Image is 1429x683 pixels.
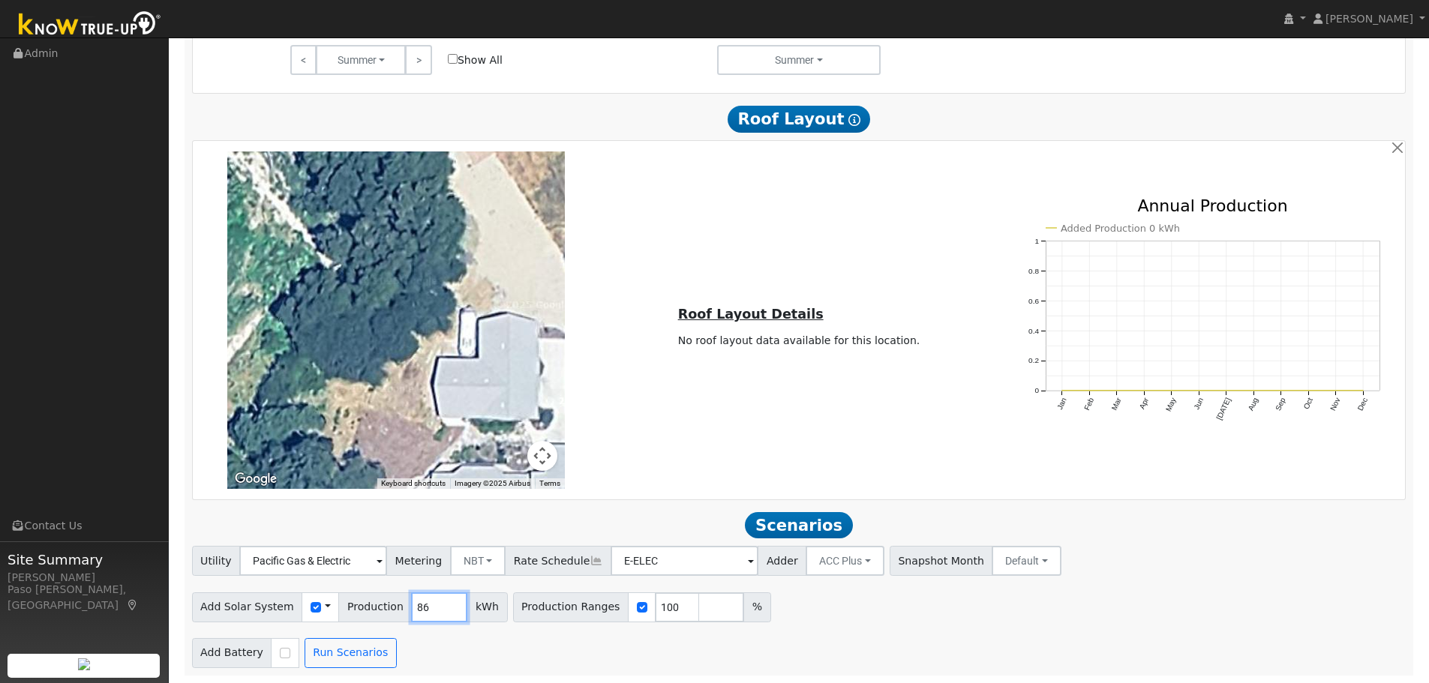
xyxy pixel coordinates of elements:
[848,114,860,126] i: Show Help
[231,469,281,489] img: Google
[450,546,506,576] button: NBT
[1278,388,1284,394] circle: onclick=""
[1061,223,1180,234] text: Added Production 0 kWh
[1137,196,1287,215] text: Annual Production
[1169,388,1175,394] circle: onclick=""
[1034,237,1039,245] text: 1
[448,52,503,68] label: Show All
[1325,13,1413,25] span: [PERSON_NAME]
[1141,388,1147,394] circle: onclick=""
[1028,297,1039,305] text: 0.6
[1305,388,1311,394] circle: onclick=""
[8,570,161,586] div: [PERSON_NAME]
[239,546,387,576] input: Select a Utility
[890,546,993,576] span: Snapshot Month
[11,8,169,42] img: Know True-Up
[1059,388,1065,394] circle: onclick=""
[513,592,629,622] span: Production Ranges
[1055,397,1068,411] text: Jan
[1082,397,1095,412] text: Feb
[126,599,140,611] a: Map
[8,550,161,570] span: Site Summary
[1164,397,1178,413] text: May
[381,478,446,489] button: Keyboard shortcuts
[1360,388,1366,394] circle: onclick=""
[1333,388,1339,394] circle: onclick=""
[1138,396,1151,410] text: Apr
[1109,396,1123,412] text: Mar
[539,479,560,487] a: Terms (opens in new tab)
[745,512,852,539] span: Scenarios
[8,582,161,613] div: Paso [PERSON_NAME], [GEOGRAPHIC_DATA]
[505,546,611,576] span: Rate Schedule
[806,546,884,576] button: ACC Plus
[1193,397,1205,411] text: Jun
[1114,388,1120,394] circle: onclick=""
[1302,397,1315,411] text: Oct
[448,54,458,64] input: Show All
[1250,388,1256,394] circle: onclick=""
[78,658,90,670] img: retrieve
[527,441,557,471] button: Map camera controls
[455,479,530,487] span: Imagery ©2025 Airbus
[405,45,431,75] a: >
[675,330,923,351] td: No roof layout data available for this location.
[728,106,871,133] span: Roof Layout
[1215,397,1232,421] text: [DATE]
[1034,387,1039,395] text: 0
[758,546,806,576] span: Adder
[1086,388,1092,394] circle: onclick=""
[992,546,1061,576] button: Default
[192,638,272,668] span: Add Battery
[316,45,406,75] button: Summer
[1028,267,1039,275] text: 0.8
[1328,397,1341,412] text: Nov
[678,307,824,322] u: Roof Layout Details
[305,638,397,668] button: Run Scenarios
[1196,388,1202,394] circle: onclick=""
[1356,397,1369,412] text: Dec
[1223,388,1229,394] circle: onclick=""
[231,469,281,489] a: Open this area in Google Maps (opens a new window)
[192,592,303,622] span: Add Solar System
[467,592,507,622] span: kWh
[386,546,451,576] span: Metering
[743,592,770,622] span: %
[192,546,241,576] span: Utility
[611,546,758,576] input: Select a Rate Schedule
[290,45,317,75] a: <
[1274,396,1287,412] text: Sep
[338,592,412,622] span: Production
[1028,327,1039,335] text: 0.4
[1247,397,1259,412] text: Aug
[1028,357,1039,365] text: 0.2
[717,45,881,75] button: Summer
